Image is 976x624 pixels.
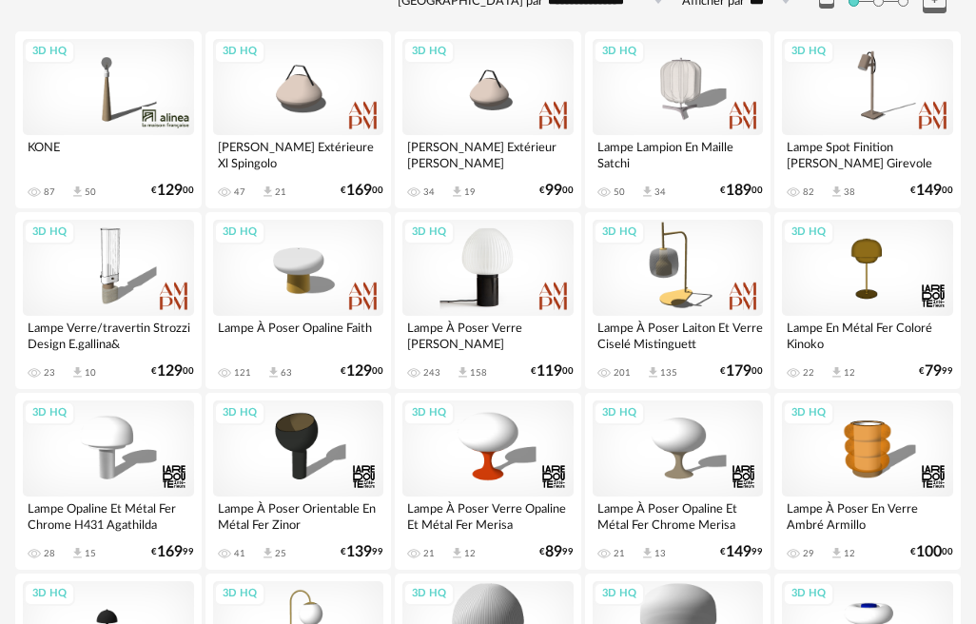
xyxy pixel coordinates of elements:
[726,546,752,558] span: 149
[803,548,814,559] div: 29
[213,316,384,354] div: Lampe À Poser Opaline Faith
[654,186,666,198] div: 34
[660,367,677,379] div: 135
[234,186,245,198] div: 47
[720,546,763,558] div: € 99
[275,186,286,198] div: 21
[423,186,435,198] div: 34
[614,367,631,379] div: 201
[205,31,392,208] a: 3D HQ [PERSON_NAME] Extérieure Xl Spingolo 47 Download icon 21 €16900
[916,185,942,197] span: 149
[214,582,265,606] div: 3D HQ
[646,365,660,380] span: Download icon
[85,548,96,559] div: 15
[44,367,55,379] div: 23
[70,365,85,380] span: Download icon
[266,365,281,380] span: Download icon
[783,582,834,606] div: 3D HQ
[726,185,752,197] span: 189
[151,365,194,378] div: € 00
[539,185,574,197] div: € 00
[341,185,383,197] div: € 00
[910,185,953,197] div: € 00
[214,221,265,244] div: 3D HQ
[594,401,645,425] div: 3D HQ
[213,135,384,173] div: [PERSON_NAME] Extérieure Xl Spingolo
[205,393,392,570] a: 3D HQ Lampe À Poser Orientable En Métal Fer Zinor 41 Download icon 25 €13999
[464,186,476,198] div: 19
[450,185,464,199] span: Download icon
[640,185,654,199] span: Download icon
[726,365,752,378] span: 179
[585,393,771,570] a: 3D HQ Lampe À Poser Opaline Et Métal Fer Chrome Merisa 21 Download icon 13 €14999
[585,31,771,208] a: 3D HQ Lampe Lampion En Maille Satchi 50 Download icon 34 €18900
[782,135,953,173] div: Lampe Spot Finition [PERSON_NAME] Girevole
[403,221,455,244] div: 3D HQ
[402,135,574,173] div: [PERSON_NAME] Extérieur [PERSON_NAME]
[395,212,581,389] a: 3D HQ Lampe À Poser Verre [PERSON_NAME] 243 Download icon 158 €11900
[23,497,194,535] div: Lampe Opaline Et Métal Fer Chrome H431 Agathilda
[450,546,464,560] span: Download icon
[910,546,953,558] div: € 00
[341,365,383,378] div: € 00
[24,582,75,606] div: 3D HQ
[585,212,771,389] a: 3D HQ Lampe À Poser Laiton Et Verre Ciselé Mistinguett 201 Download icon 135 €17900
[402,497,574,535] div: Lampe À Poser Verre Opaline Et Métal Fer Merisa
[830,365,844,380] span: Download icon
[593,497,764,535] div: Lampe À Poser Opaline Et Métal Fer Chrome Merisa
[85,186,96,198] div: 50
[614,186,625,198] div: 50
[261,185,275,199] span: Download icon
[23,316,194,354] div: Lampe Verre/travertin Strozzi Design E.gallina&
[403,40,455,64] div: 3D HQ
[395,31,581,208] a: 3D HQ [PERSON_NAME] Extérieur [PERSON_NAME] 34 Download icon 19 €9900
[594,221,645,244] div: 3D HQ
[545,546,562,558] span: 89
[830,185,844,199] span: Download icon
[614,548,625,559] div: 21
[15,393,202,570] a: 3D HQ Lampe Opaline Et Métal Fer Chrome H431 Agathilda 28 Download icon 15 €16999
[281,367,292,379] div: 63
[261,546,275,560] span: Download icon
[23,135,194,173] div: KONE
[783,401,834,425] div: 3D HQ
[234,548,245,559] div: 41
[720,185,763,197] div: € 00
[423,548,435,559] div: 21
[24,221,75,244] div: 3D HQ
[803,186,814,198] div: 82
[70,546,85,560] span: Download icon
[341,546,383,558] div: € 99
[395,393,581,570] a: 3D HQ Lampe À Poser Verre Opaline Et Métal Fer Merisa 21 Download icon 12 €8999
[539,546,574,558] div: € 99
[774,393,961,570] a: 3D HQ Lampe À Poser En Verre Ambré Armillo 29 Download icon 12 €10000
[44,186,55,198] div: 87
[213,497,384,535] div: Lampe À Poser Orientable En Métal Fer Zinor
[214,40,265,64] div: 3D HQ
[151,185,194,197] div: € 00
[157,546,183,558] span: 169
[844,186,855,198] div: 38
[15,212,202,389] a: 3D HQ Lampe Verre/travertin Strozzi Design E.gallina& 23 Download icon 10 €12900
[782,497,953,535] div: Lampe À Poser En Verre Ambré Armillo
[214,401,265,425] div: 3D HQ
[402,316,574,354] div: Lampe À Poser Verre [PERSON_NAME]
[916,546,942,558] span: 100
[803,367,814,379] div: 22
[85,367,96,379] div: 10
[844,367,855,379] div: 12
[423,367,440,379] div: 243
[151,546,194,558] div: € 99
[783,221,834,244] div: 3D HQ
[774,31,961,208] a: 3D HQ Lampe Spot Finition [PERSON_NAME] Girevole 82 Download icon 38 €14900
[403,582,455,606] div: 3D HQ
[205,212,392,389] a: 3D HQ Lampe À Poser Opaline Faith 121 Download icon 63 €12900
[157,185,183,197] span: 129
[919,365,953,378] div: € 99
[720,365,763,378] div: € 00
[531,365,574,378] div: € 00
[545,185,562,197] span: 99
[593,135,764,173] div: Lampe Lampion En Maille Satchi
[403,401,455,425] div: 3D HQ
[593,316,764,354] div: Lampe À Poser Laiton Et Verre Ciselé Mistinguett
